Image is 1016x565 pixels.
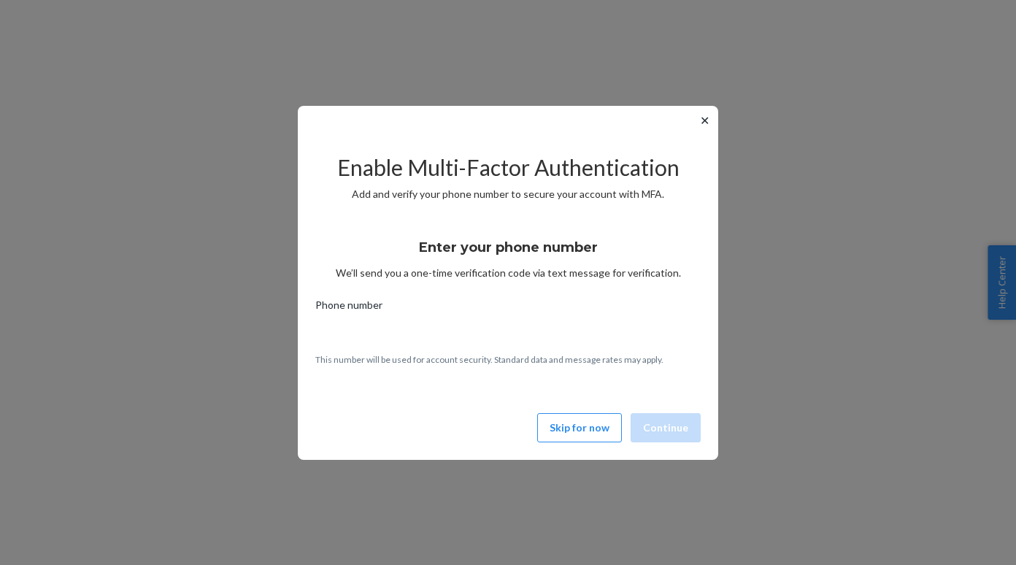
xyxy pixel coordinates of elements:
[315,187,701,201] p: Add and verify your phone number to secure your account with MFA.
[697,112,712,129] button: ✕
[631,413,701,442] button: Continue
[315,155,701,180] h2: Enable Multi-Factor Authentication
[315,298,382,318] span: Phone number
[315,226,701,280] div: We’ll send you a one-time verification code via text message for verification.
[419,238,598,257] h3: Enter your phone number
[315,353,701,366] p: This number will be used for account security. Standard data and message rates may apply.
[537,413,622,442] button: Skip for now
